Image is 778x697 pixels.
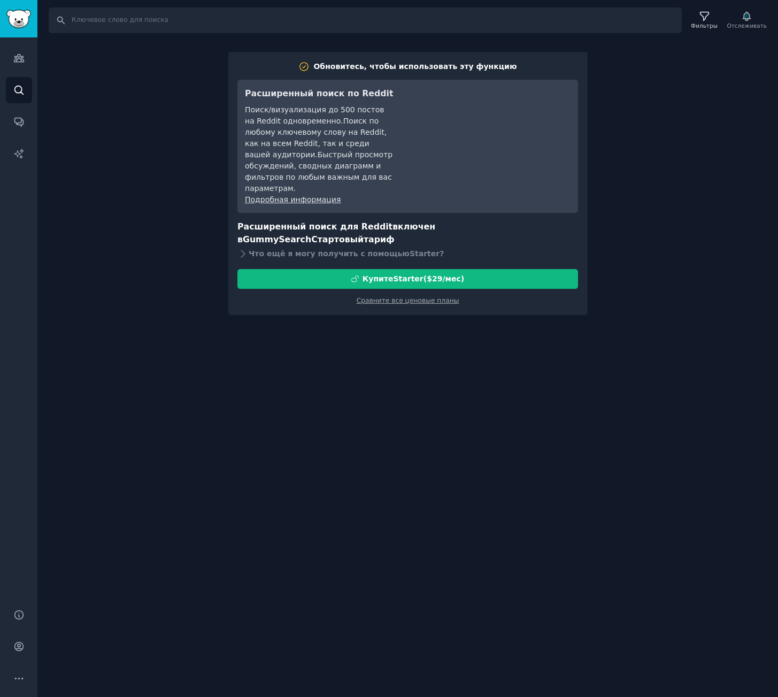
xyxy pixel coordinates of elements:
[432,274,442,283] ya-tr-span: 29
[245,105,384,125] ya-tr-span: Поиск/визуализация до 500 постов на Reddit одновременно.
[423,274,432,283] ya-tr-span: ($
[357,297,459,304] a: Сравните все ценовые планы
[410,87,571,167] iframe: Видеоплеер YouTube
[245,88,393,98] ya-tr-span: Расширенный поиск по Reddit
[313,62,517,71] ya-tr-span: Обновитесь, чтобы использовать эту функцию
[311,234,364,244] ya-tr-span: Стартовый
[440,248,444,259] ya-tr-span: ?
[410,248,440,259] ya-tr-span: Starter
[442,274,460,283] ya-tr-span: /мес
[245,195,341,204] a: Подробная информация
[6,10,31,28] img: Логотип GummySearch
[249,248,410,259] ya-tr-span: Что ещё я могу получить с помощью
[237,221,392,232] ya-tr-span: Расширенный поиск для Reddit
[245,150,392,193] ya-tr-span: Быстрый просмотр обсуждений, сводных диаграмм и фильтров по любым важным для вас параметрам.
[364,234,395,244] ya-tr-span: тариф
[237,269,578,289] button: КупитеStarter($29/мес)
[394,274,423,283] ya-tr-span: Starter
[245,117,387,159] ya-tr-span: Поиск по любому ключевому слову на Reddit, как на всем Reddit, так и среди вашей аудитории.
[243,234,311,244] ya-tr-span: GummySearch
[691,22,718,29] ya-tr-span: Фильтры
[363,274,394,283] ya-tr-span: Купите
[49,7,682,33] input: Ключевое слово для поиска
[461,274,464,283] ya-tr-span: )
